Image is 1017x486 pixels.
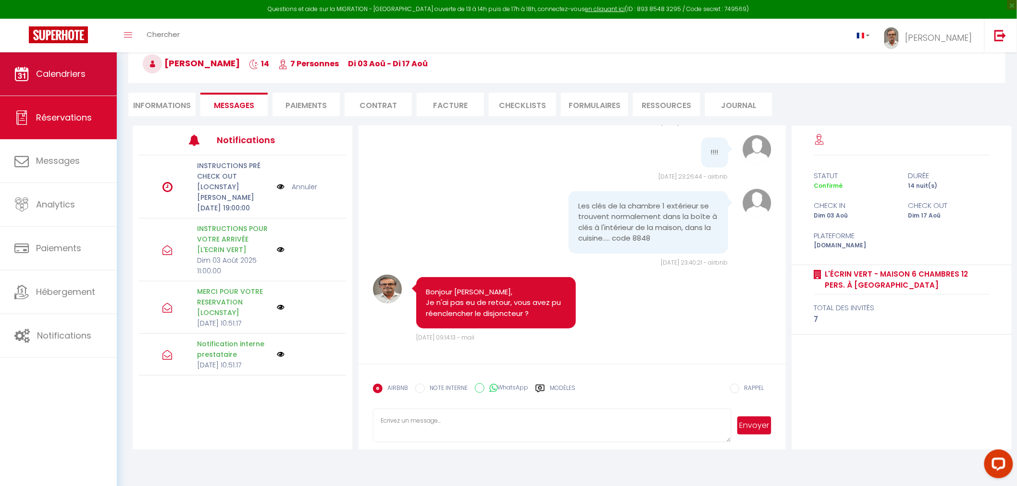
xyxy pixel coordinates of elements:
[36,286,95,298] span: Hébergement
[585,5,625,13] a: en cliquant ici
[36,198,75,210] span: Analytics
[147,29,180,39] span: Chercher
[561,93,628,116] li: FORMULAIRES
[197,192,271,213] p: [PERSON_NAME][DATE] 19:00:00
[197,160,271,192] p: INSTRUCTIONS PRÉ CHECK OUT [LOCNSTAY]
[814,302,990,314] div: total des invités
[217,129,303,151] h3: Notifications
[814,314,990,325] div: 7
[711,147,719,158] pre: !!!!
[214,100,254,111] span: Messages
[902,211,996,220] div: Dim 17 Aoû
[877,19,984,52] a: ... [PERSON_NAME]
[197,255,271,276] p: Dim 03 Août 2025 11:00:00
[29,26,88,43] img: Super Booking
[661,258,728,267] span: [DATE] 23:40:21 - airbnb
[277,304,285,311] img: NO IMAGE
[128,93,196,116] li: Informations
[197,223,271,255] p: INSTRUCTIONS POUR VOTRE ARRIVÉE [L'ECRIN VERT]
[383,384,408,394] label: AIRBNB
[884,27,899,49] img: ...
[807,170,902,182] div: statut
[705,93,772,116] li: Journal
[273,93,340,116] li: Paiements
[277,182,285,192] img: NO IMAGE
[905,32,972,44] span: [PERSON_NAME]
[633,93,700,116] li: Ressources
[197,339,271,360] p: Notification interne prestataire
[902,170,996,182] div: durée
[578,201,718,244] pre: Les clés de la chambre 1 extérieur se trouvent normalement dans la boîte à clés à l'intérieur de ...
[417,93,484,116] li: Facture
[902,182,996,191] div: 14 nuit(s)
[822,268,990,291] a: L'écrin Vert - Maison 6 Chambres 12 Pers. à [GEOGRAPHIC_DATA]
[277,246,285,254] img: NO IMAGE
[426,287,566,319] pre: Bonjour [PERSON_NAME], Je n'ai pas eu de retour, vous avez pu réenclencher le disjoncteur ?
[197,286,271,318] p: MERCI POUR VOTRE RESERVATION [LOCNSTAY]
[292,182,317,192] a: Annuler
[902,200,996,211] div: check out
[994,29,1006,41] img: logout
[658,172,728,181] span: [DATE] 23:26:44 - airbnb
[37,329,91,341] span: Notifications
[807,211,902,220] div: Dim 03 Aoû
[139,19,187,52] a: Chercher
[740,384,764,394] label: RAPPEL
[36,155,80,167] span: Messages
[743,135,771,164] img: avatar.png
[807,241,902,250] div: [DOMAIN_NAME]
[416,333,474,341] span: [DATE] 09:14:13 - mail
[814,182,843,190] span: Confirmé
[36,68,86,80] span: Calendriers
[197,318,271,328] p: [DATE] 10:51:17
[348,58,428,69] span: di 03 Aoû - di 17 Aoû
[143,57,240,69] span: [PERSON_NAME]
[737,416,771,435] button: Envoyer
[425,384,468,394] label: NOTE INTERNE
[197,360,271,370] p: [DATE] 10:51:17
[278,58,339,69] span: 7 Personnes
[249,58,269,69] span: 14
[550,384,575,401] label: Modèles
[807,230,902,242] div: Plateforme
[743,189,771,218] img: avatar.png
[484,383,528,394] label: WhatsApp
[36,242,81,254] span: Paiements
[489,93,556,116] li: CHECKLISTS
[373,275,402,304] img: 1715870325532.jpg
[977,446,1017,486] iframe: LiveChat chat widget
[807,200,902,211] div: check in
[277,351,285,358] img: NO IMAGE
[36,111,92,123] span: Réservations
[345,93,412,116] li: Contrat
